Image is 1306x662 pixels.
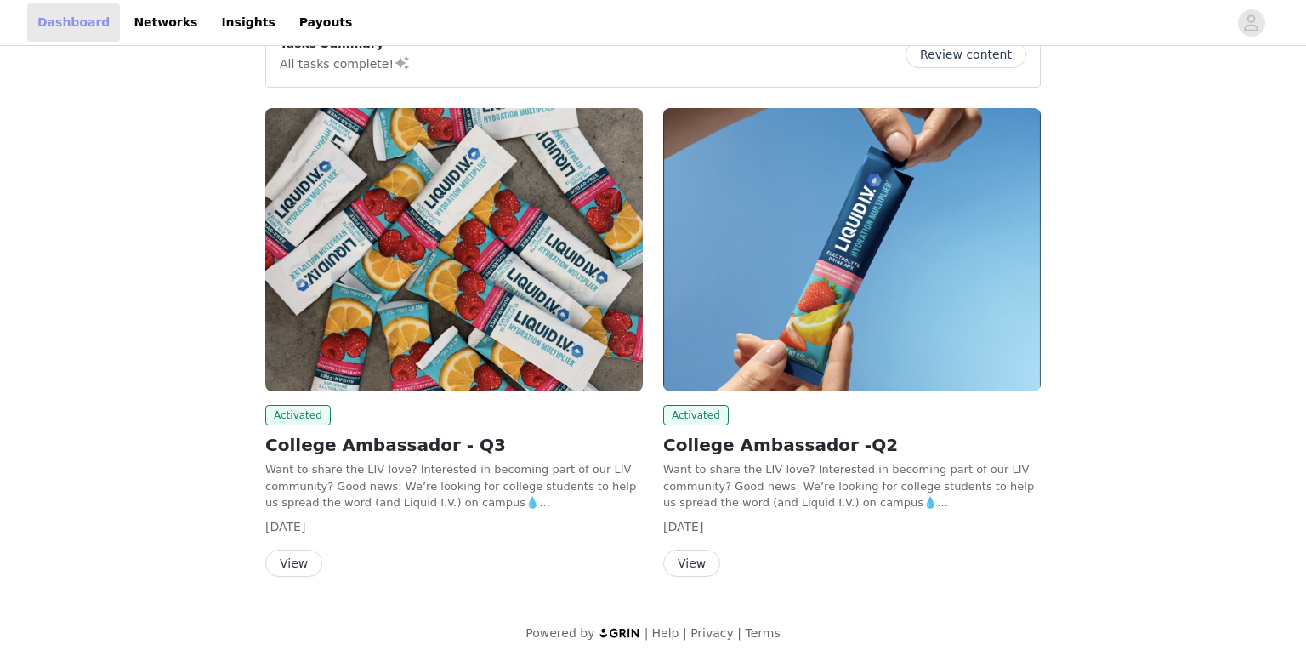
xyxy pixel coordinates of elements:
span: Activated [265,405,331,425]
div: avatar [1243,9,1259,37]
span: [DATE] [265,520,305,534]
span: | [683,626,687,640]
span: Powered by [525,626,594,640]
img: logo [599,627,641,638]
h2: College Ambassador - Q3 [265,432,643,458]
button: Review content [906,41,1026,68]
img: Liquid I.V. [663,108,1041,391]
button: View [663,550,720,577]
a: Privacy [690,626,734,640]
a: Dashboard [27,3,120,42]
a: Payouts [289,3,363,42]
a: View [663,557,720,570]
img: Liquid I.V. [265,108,643,391]
span: | [644,626,649,640]
span: Activated [663,405,729,425]
a: View [265,557,322,570]
span: | [737,626,741,640]
p: Want to share the LIV love? Interested in becoming part of our LIV community? Good news: We’re lo... [663,461,1041,511]
a: Terms [745,626,780,640]
a: Networks [123,3,207,42]
button: View [265,550,322,577]
h2: College Ambassador -Q2 [663,432,1041,458]
a: Help [652,626,679,640]
a: Insights [211,3,285,42]
p: All tasks complete! [280,53,411,73]
p: Want to share the LIV love? Interested in becoming part of our LIV community? Good news: We’re lo... [265,461,643,511]
span: [DATE] [663,520,703,534]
